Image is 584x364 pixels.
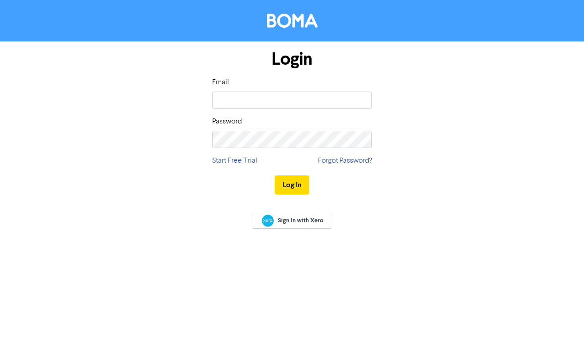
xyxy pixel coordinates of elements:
iframe: Chat Widget [538,320,584,364]
span: Sign In with Xero [278,216,323,225]
img: Xero logo [262,215,274,227]
a: Forgot Password? [318,155,372,166]
button: Log In [275,175,309,195]
img: BOMA Logo [267,14,318,28]
a: Sign In with Xero [253,213,331,229]
a: Start Free Trial [212,155,257,166]
label: Password [212,116,242,127]
label: Email [212,77,229,88]
h1: Login [212,49,372,70]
